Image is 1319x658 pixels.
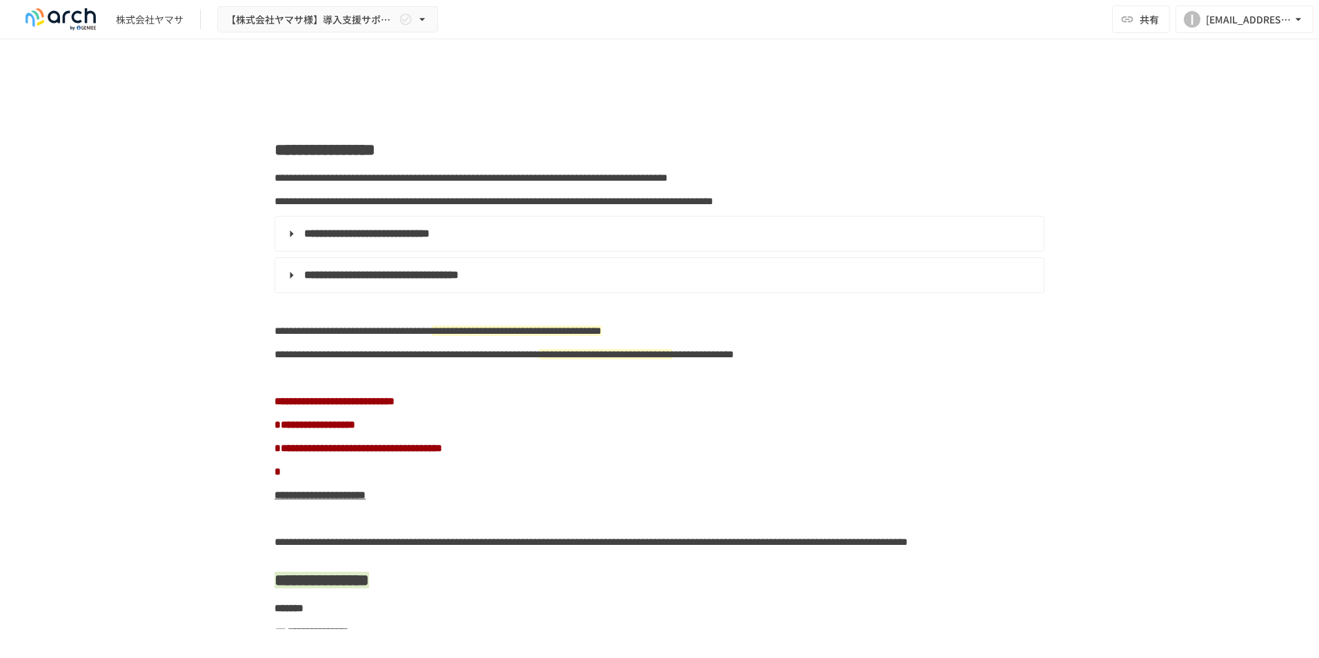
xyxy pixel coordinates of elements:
div: 株式会社ヤマサ [116,12,184,27]
span: 共有 [1140,12,1159,27]
div: [EMAIL_ADDRESS][PERSON_NAME][DOMAIN_NAME] [1206,11,1291,28]
button: 【株式会社ヤマサ様】導入支援サポート [217,6,438,33]
button: I[EMAIL_ADDRESS][PERSON_NAME][DOMAIN_NAME] [1176,6,1313,33]
span: 【株式会社ヤマサ様】導入支援サポート [226,11,396,28]
img: logo-default@2x-9cf2c760.svg [17,8,105,30]
div: I [1184,11,1200,28]
button: 共有 [1112,6,1170,33]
